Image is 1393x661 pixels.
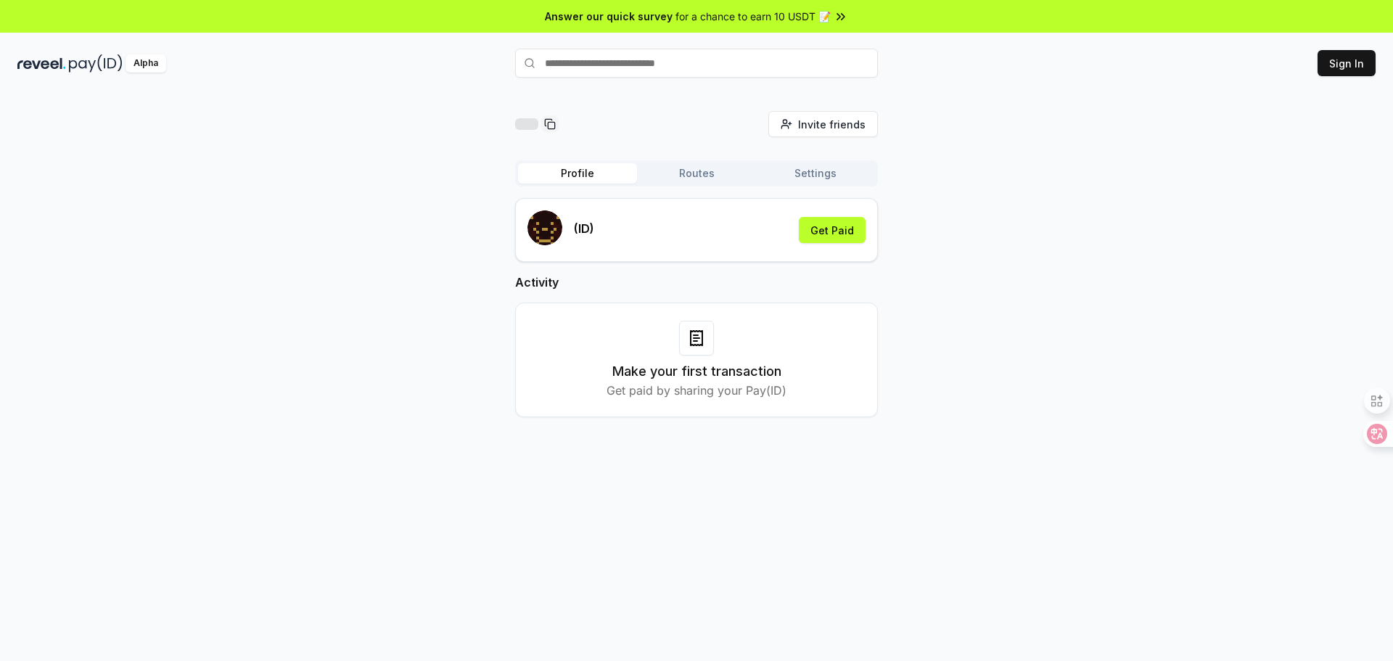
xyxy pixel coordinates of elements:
[799,217,866,243] button: Get Paid
[69,54,123,73] img: pay_id
[637,163,756,184] button: Routes
[126,54,166,73] div: Alpha
[612,361,781,382] h3: Make your first transaction
[545,9,673,24] span: Answer our quick survey
[675,9,831,24] span: for a chance to earn 10 USDT 📝
[756,163,875,184] button: Settings
[17,54,66,73] img: reveel_dark
[1318,50,1376,76] button: Sign In
[518,163,637,184] button: Profile
[607,382,786,399] p: Get paid by sharing your Pay(ID)
[768,111,878,137] button: Invite friends
[574,220,594,237] p: (ID)
[515,274,878,291] h2: Activity
[798,117,866,132] span: Invite friends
